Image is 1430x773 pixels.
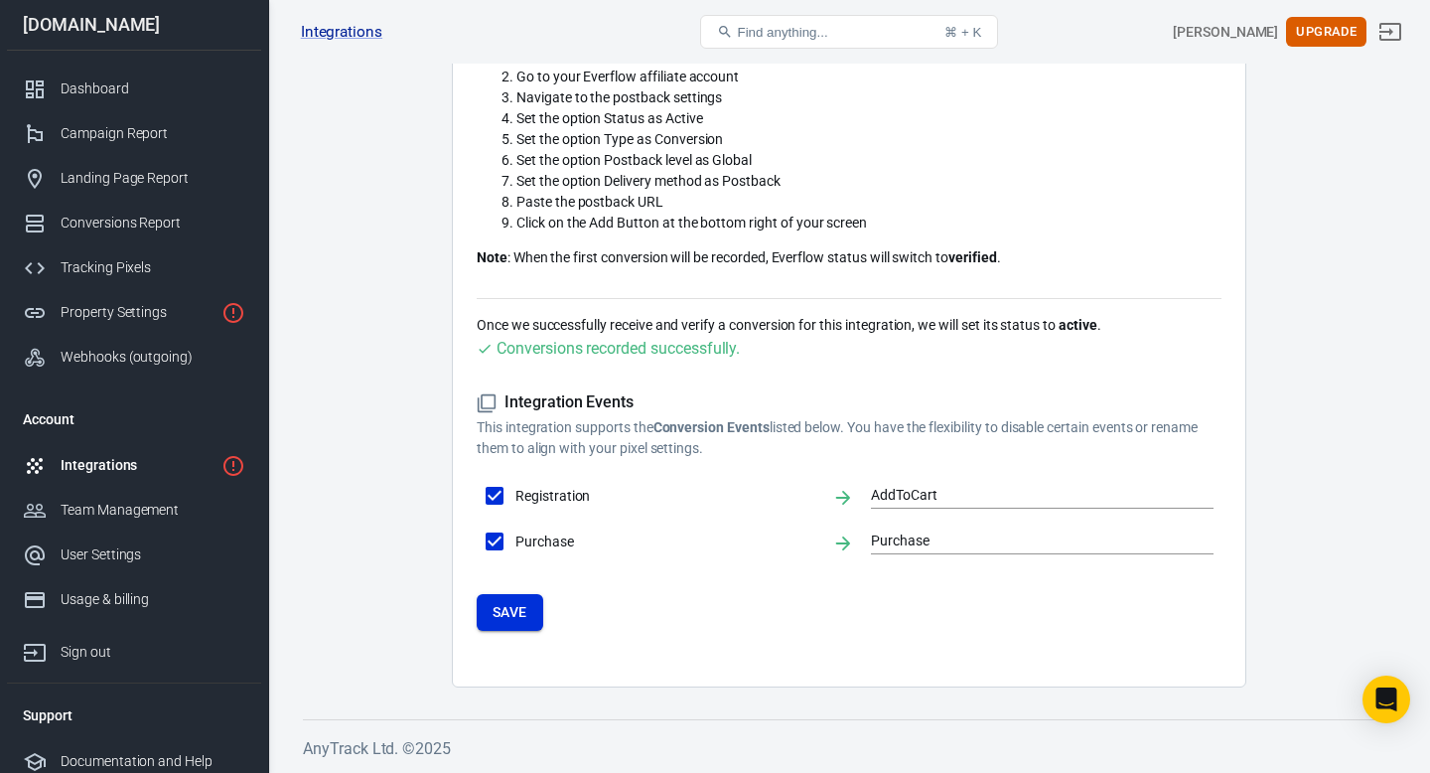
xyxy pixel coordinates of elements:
[1173,22,1278,43] div: Account id: jZ8uqp7i
[516,194,663,210] span: Paste the postback URL
[61,302,214,323] div: Property Settings
[497,336,740,361] div: Conversions recorded successfully.
[301,22,382,43] a: Integrations
[516,173,781,189] span: Set the option Delivery method as Postback
[7,201,261,245] a: Conversions Report
[515,486,816,507] span: Registration
[7,488,261,533] a: Team Management
[61,257,245,278] div: Tracking Pixels
[7,245,261,290] a: Tracking Pixels
[61,78,245,99] div: Dashboard
[1059,317,1097,333] strong: active
[7,395,261,443] li: Account
[516,69,739,84] span: Go to your Everflow affiliate account
[477,417,1221,459] p: This integration supports the listed below. You have the flexibility to disable certain events or...
[477,594,543,631] button: Save
[516,89,722,105] span: Navigate to the postback settings
[7,111,261,156] a: Campaign Report
[516,215,867,231] span: Click on the Add Button at the bottom right of your screen
[61,455,214,476] div: Integrations
[7,692,261,739] li: Support
[61,123,245,144] div: Campaign Report
[516,131,723,147] span: Set the option Type as Conversion
[61,642,245,663] div: Sign out
[61,751,245,772] div: Documentation and Help
[221,301,245,325] svg: Property is not installed yet
[61,544,245,565] div: User Settings
[477,392,1221,413] h5: Integration Events
[221,454,245,478] svg: 1 networks not verified yet
[7,156,261,201] a: Landing Page Report
[7,577,261,622] a: Usage & billing
[477,249,507,265] strong: Note
[7,290,261,335] a: Property Settings
[477,315,1221,336] p: Once we successfully receive and verify a conversion for this integration, we will set its status...
[61,213,245,233] div: Conversions Report
[303,736,1395,761] h6: AnyTrack Ltd. © 2025
[1362,676,1410,723] div: Open Intercom Messenger
[700,15,998,49] button: Find anything...⌘ + K
[7,622,261,675] a: Sign out
[871,529,1184,553] input: Purchase
[516,152,752,168] span: Set the option Postback level as Global
[61,347,245,368] div: Webhooks (outgoing)
[7,443,261,488] a: Integrations
[1366,8,1414,56] a: Sign out
[515,532,816,552] span: Purchase
[61,168,245,189] div: Landing Page Report
[7,16,261,34] div: [DOMAIN_NAME]
[1286,17,1366,48] button: Upgrade
[7,67,261,111] a: Dashboard
[948,249,997,265] strong: verified
[737,25,827,40] span: Find anything...
[871,483,1184,508] input: CompleteRegistration
[7,335,261,380] a: Webhooks (outgoing)
[944,25,981,40] div: ⌘ + K
[61,589,245,610] div: Usage & billing
[653,419,770,435] strong: Conversion Events
[477,247,1221,268] p: : When the first conversion will be recorded, Everflow status will switch to .
[516,110,702,126] span: Set the option Status as Active
[7,533,261,577] a: User Settings
[61,500,245,521] div: Team Management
